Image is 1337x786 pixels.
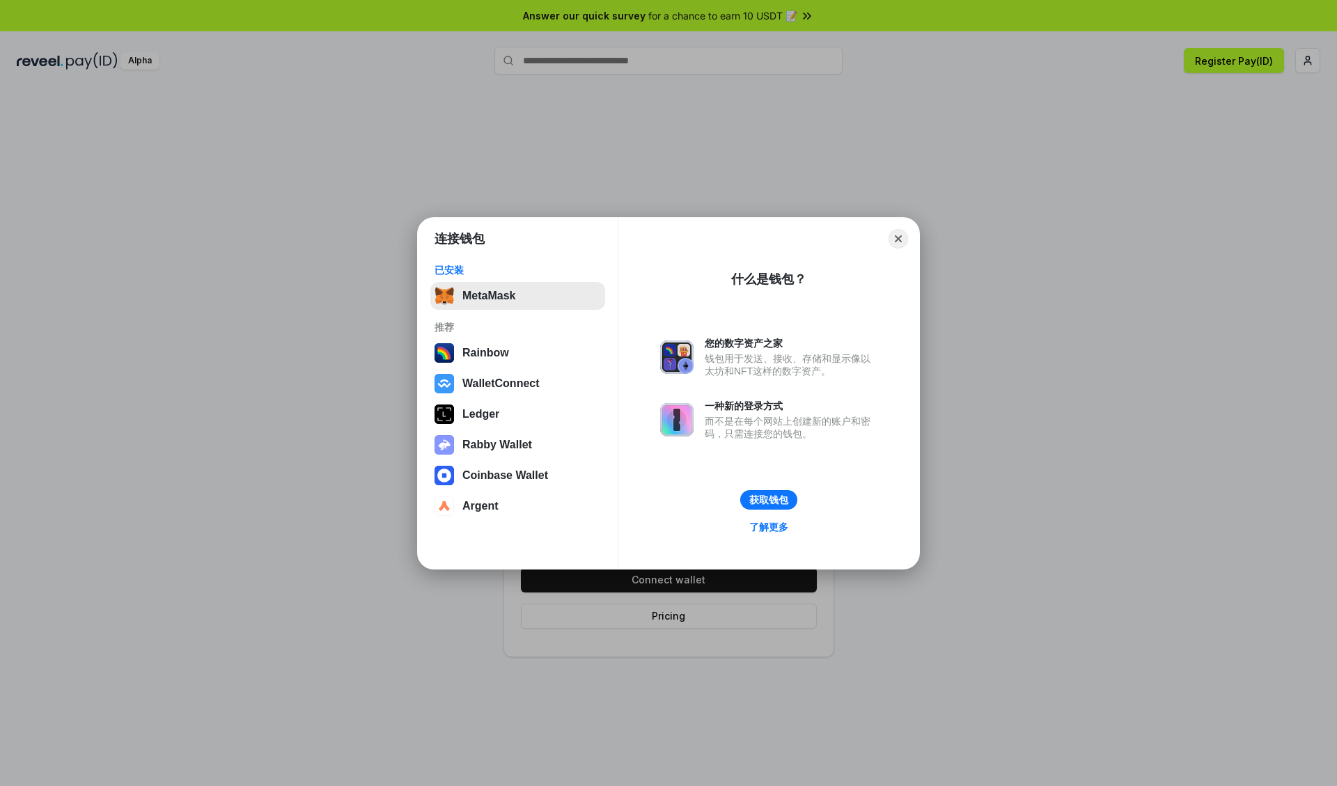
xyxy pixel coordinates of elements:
[435,496,454,516] img: svg+xml,%3Csvg%20width%3D%2228%22%20height%3D%2228%22%20viewBox%3D%220%200%2028%2028%22%20fill%3D...
[435,286,454,306] img: svg+xml,%3Csvg%20fill%3D%22none%22%20height%3D%2233%22%20viewBox%3D%220%200%2035%2033%22%20width%...
[435,343,454,363] img: svg+xml,%3Csvg%20width%3D%22120%22%20height%3D%22120%22%20viewBox%3D%220%200%20120%20120%22%20fil...
[705,400,877,412] div: 一种新的登录方式
[660,403,694,437] img: svg+xml,%3Csvg%20xmlns%3D%22http%3A%2F%2Fwww.w3.org%2F2000%2Fsvg%22%20fill%3D%22none%22%20viewBox...
[740,490,797,510] button: 获取钱包
[430,492,605,520] button: Argent
[462,408,499,420] div: Ledger
[430,462,605,489] button: Coinbase Wallet
[462,377,540,390] div: WalletConnect
[430,339,605,367] button: Rainbow
[430,431,605,459] button: Rabby Wallet
[430,400,605,428] button: Ledger
[462,500,499,512] div: Argent
[462,347,509,359] div: Rainbow
[435,374,454,393] img: svg+xml,%3Csvg%20width%3D%2228%22%20height%3D%2228%22%20viewBox%3D%220%200%2028%2028%22%20fill%3D...
[435,321,601,333] div: 推荐
[435,466,454,485] img: svg+xml,%3Csvg%20width%3D%2228%22%20height%3D%2228%22%20viewBox%3D%220%200%2028%2028%22%20fill%3D...
[435,435,454,455] img: svg+xml,%3Csvg%20xmlns%3D%22http%3A%2F%2Fwww.w3.org%2F2000%2Fsvg%22%20fill%3D%22none%22%20viewBox...
[462,469,548,482] div: Coinbase Wallet
[705,415,877,440] div: 而不是在每个网站上创建新的账户和密码，只需连接您的钱包。
[749,521,788,533] div: 了解更多
[731,271,806,288] div: 什么是钱包？
[889,229,908,249] button: Close
[462,290,515,302] div: MetaMask
[705,337,877,349] div: 您的数字资产之家
[462,439,532,451] div: Rabby Wallet
[435,230,485,247] h1: 连接钱包
[660,340,694,374] img: svg+xml,%3Csvg%20xmlns%3D%22http%3A%2F%2Fwww.w3.org%2F2000%2Fsvg%22%20fill%3D%22none%22%20viewBox...
[705,352,877,377] div: 钱包用于发送、接收、存储和显示像以太坊和NFT这样的数字资产。
[435,264,601,276] div: 已安装
[430,370,605,398] button: WalletConnect
[741,518,797,536] a: 了解更多
[430,282,605,310] button: MetaMask
[749,494,788,506] div: 获取钱包
[435,404,454,424] img: svg+xml,%3Csvg%20xmlns%3D%22http%3A%2F%2Fwww.w3.org%2F2000%2Fsvg%22%20width%3D%2228%22%20height%3...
